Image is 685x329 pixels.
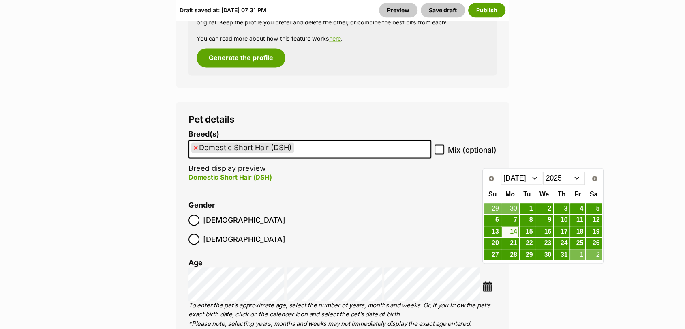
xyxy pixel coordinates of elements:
a: 30 [501,203,519,214]
span: [DEMOGRAPHIC_DATA] [203,215,285,226]
div: Draft saved at: [DATE] 07:31 PM [180,3,266,17]
a: 14 [501,226,519,237]
a: 12 [586,215,601,226]
a: 21 [501,238,519,249]
a: 6 [484,215,500,226]
li: Breed display preview [188,130,431,191]
label: Gender [188,201,215,210]
a: 18 [570,226,585,237]
button: Save draft [421,3,465,17]
a: 3 [554,203,569,214]
a: 16 [535,226,553,237]
label: Age [188,258,203,267]
a: 29 [520,249,535,260]
span: Saturday [590,191,597,198]
span: × [193,142,198,153]
span: Wednesday [539,191,549,198]
a: 22 [520,238,535,249]
a: 19 [586,226,601,237]
a: 24 [554,238,569,249]
img: ... [482,281,492,291]
span: Prev [488,175,494,182]
a: 13 [484,226,500,237]
li: Domestic Short Hair (DSH) [191,142,294,153]
a: 2 [535,203,553,214]
a: Next [588,172,601,185]
span: Friday [574,191,581,198]
span: Thursday [558,191,565,198]
p: To enter the pet’s approximate age, select the number of years, months and weeks. Or, if you know... [188,301,497,329]
a: 27 [484,249,500,260]
a: 26 [586,238,601,249]
span: Pet details [188,114,235,125]
button: Generate the profile [197,48,285,67]
a: 30 [535,249,553,260]
a: 7 [501,215,519,226]
a: 29 [484,203,500,214]
a: 11 [570,215,585,226]
a: 1 [520,203,535,214]
label: Breed(s) [188,130,431,139]
a: 8 [520,215,535,226]
a: 9 [535,215,553,226]
p: Domestic Short Hair (DSH) [188,172,431,182]
span: [DEMOGRAPHIC_DATA] [203,234,285,245]
a: here [329,35,341,42]
a: 15 [520,226,535,237]
span: Mix (optional) [448,144,497,155]
a: 4 [570,203,585,214]
span: Tuesday [523,191,531,198]
a: 2 [586,249,601,260]
a: 20 [484,238,500,249]
a: Prev [485,172,498,185]
span: Sunday [488,191,497,198]
a: 10 [554,215,569,226]
a: 1 [570,249,585,260]
a: 28 [501,249,519,260]
a: 25 [570,238,585,249]
a: 17 [554,226,569,237]
a: Preview [379,3,417,17]
button: Publish [468,3,505,17]
a: 31 [554,249,569,260]
span: Next [591,175,598,182]
a: 5 [586,203,601,214]
span: Monday [505,191,515,198]
p: You can read more about how this feature works . [197,34,488,43]
a: 23 [535,238,553,249]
